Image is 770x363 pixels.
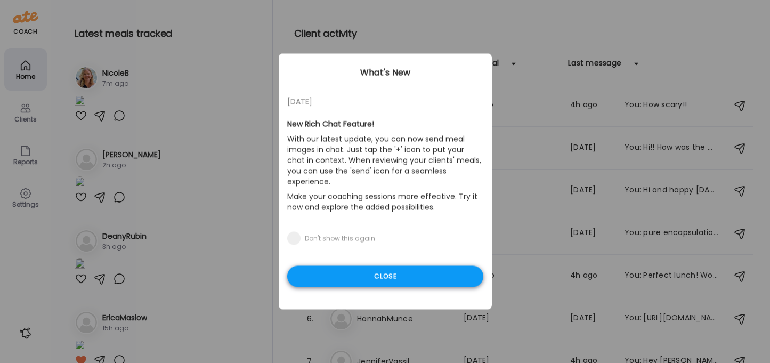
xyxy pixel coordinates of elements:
[305,235,375,243] div: Don't show this again
[287,189,483,215] p: Make your coaching sessions more effective. Try it now and explore the added possibilities.
[287,95,483,108] div: [DATE]
[287,132,483,189] p: With our latest update, you can now send meal images in chat. Just tap the '+' icon to put your c...
[287,266,483,287] div: Close
[287,119,374,130] b: New Rich Chat Feature!
[279,67,492,79] div: What's New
